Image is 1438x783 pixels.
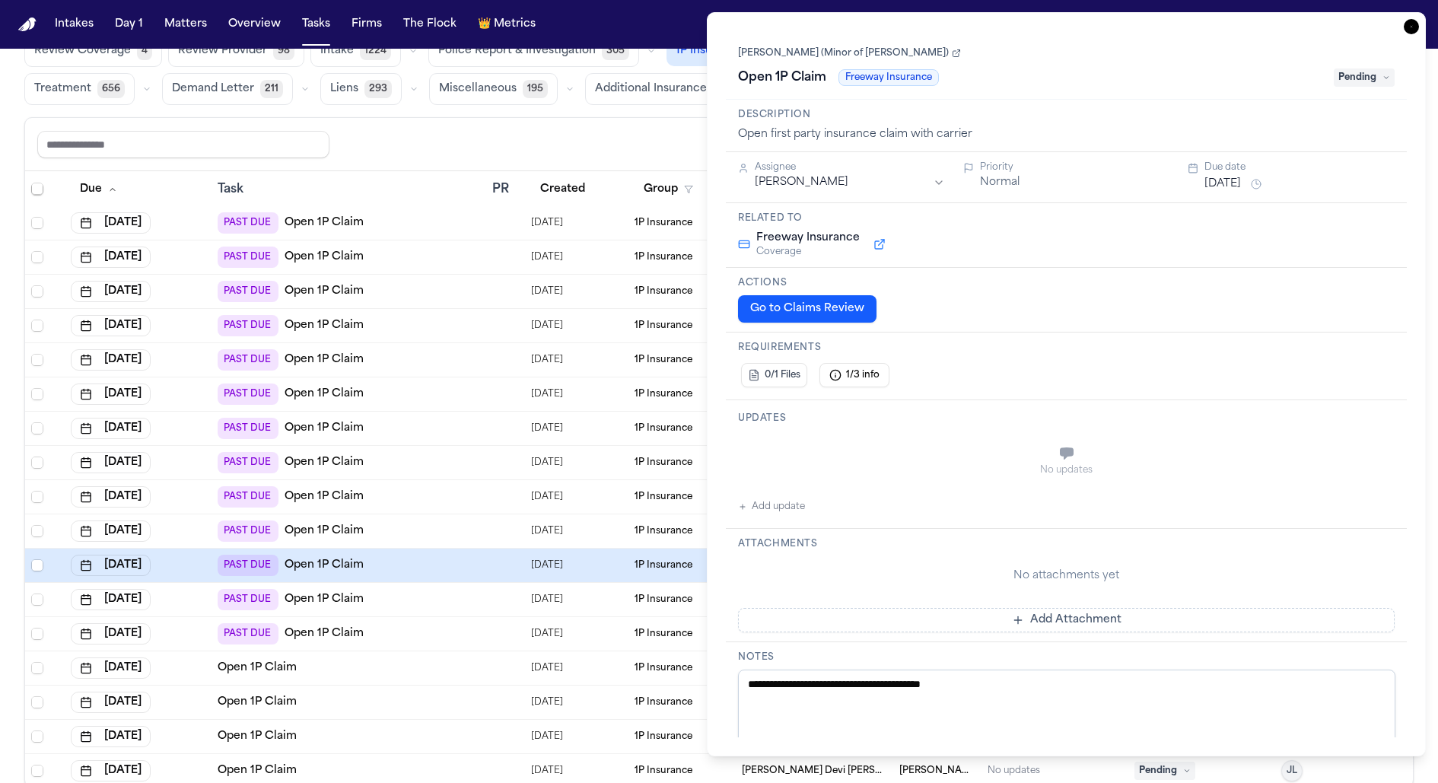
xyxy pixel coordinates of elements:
span: 656 [97,80,125,98]
span: 4 [137,42,152,60]
button: Overview [222,11,287,38]
span: 0/1 Files [765,369,800,381]
a: Open 1P Claim [218,660,297,676]
div: Due date [1204,161,1395,173]
span: 1/3 info [846,369,880,381]
span: 9/12/2025, 8:44:28 AM [531,555,563,576]
span: Select row [31,765,43,777]
span: 211 [260,80,283,98]
span: 9/12/2025, 8:45:20 AM [531,760,563,781]
button: Review Coverage4 [24,35,162,67]
span: Adilakshmi Devi Paleti (Link to: Thulasirami Vakati MINORS: Vakati, Jeevan - Vakati, Mokshagna)) [742,765,886,777]
span: Select row [31,491,43,503]
span: PAST DUE [218,486,278,508]
span: 9/11/2025, 10:59:39 AM [531,452,563,473]
button: JL [1281,760,1303,781]
button: Normal [980,175,1020,190]
span: Treatment [34,81,91,97]
a: Matters [158,11,213,38]
span: 293 [364,80,392,98]
span: Select row [31,525,43,537]
button: [DATE] [71,486,151,508]
h3: Requirements [738,342,1395,354]
img: Finch Logo [18,18,37,32]
span: 1P Insurance [635,662,692,674]
button: The Flock [397,11,463,38]
button: Intake1224 [310,35,401,67]
span: 1P Insurance [635,628,692,640]
span: PAST DUE [218,623,278,645]
span: Review Coverage [34,43,131,59]
button: [DATE] [71,589,151,610]
span: Liens [330,81,358,97]
span: Review Provider [178,43,267,59]
a: Day 1 [109,11,149,38]
span: 9/11/2025, 10:55:59 AM [531,589,563,610]
button: Tasks [296,11,336,38]
span: Freeway Insurance [838,69,939,86]
span: 9/12/2025, 8:45:02 AM [531,726,563,747]
span: Pending [1134,762,1195,780]
a: Open 1P Claim [218,729,297,744]
button: Treatment656 [24,73,135,105]
h3: Actions [738,277,1395,289]
a: Open 1P Claim [285,558,364,573]
button: [DATE] [71,726,151,747]
a: Open 1P Claim [285,626,364,641]
a: Intakes [49,11,100,38]
span: 1P Insurance [676,43,743,59]
span: PAST DUE [218,589,278,610]
span: 9/11/2025, 10:56:14 AM [531,486,563,508]
span: 9/12/2025, 8:45:46 AM [531,657,563,679]
button: 1P Insurance•Open Claim350 [667,36,867,66]
a: Open 1P Claim [285,455,364,470]
span: PAST DUE [218,555,278,576]
span: Intake [320,43,354,59]
a: Open 1P Claim [285,489,364,504]
button: Snooze task [1247,175,1265,193]
a: Open 1P Claim [285,592,364,607]
span: Police Report & Investigation [438,43,596,59]
span: 1P Insurance [635,696,692,708]
button: Go to Claims Review [738,295,876,323]
span: Select row [31,559,43,571]
span: JL [1287,765,1297,777]
div: No attachments yet [738,568,1395,584]
span: Select row [31,628,43,640]
span: 195 [523,80,548,98]
button: crownMetrics [472,11,542,38]
span: 1P Insurance [635,594,692,606]
button: 0/1 Files [741,363,807,387]
span: 1224 [360,42,391,60]
h3: Notes [738,651,1395,664]
span: Select row [31,662,43,674]
span: J. Alexander Law [899,765,975,777]
span: Freeway Insurance [756,231,860,246]
span: Select row [31,730,43,743]
button: Liens293 [320,73,402,105]
span: Select row [31,594,43,606]
span: Select row [31,696,43,708]
span: 9/11/2025, 11:01:15 AM [531,520,563,542]
a: Open 1P Claim [218,695,297,710]
span: 1P Insurance [635,765,692,777]
span: 1P Insurance [635,525,692,537]
button: Miscellaneous195 [429,73,558,105]
button: [DATE] [71,692,151,713]
span: PAST DUE [218,452,278,473]
h3: Description [738,109,1395,121]
span: PAST DUE [218,520,278,542]
span: 9/11/2025, 10:55:31 AM [531,623,563,645]
button: Add update [738,498,805,516]
button: Review Provider98 [168,35,304,67]
span: Pending [1334,68,1395,87]
span: 9/12/2025, 8:46:35 AM [531,692,563,713]
div: Priority [980,161,1170,173]
button: Police Report & Investigation305 [428,35,639,67]
button: [DATE] [71,657,151,679]
button: Additional Insurance0 [585,73,738,105]
button: [DATE] [71,555,151,576]
span: Additional Insurance [595,81,707,97]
